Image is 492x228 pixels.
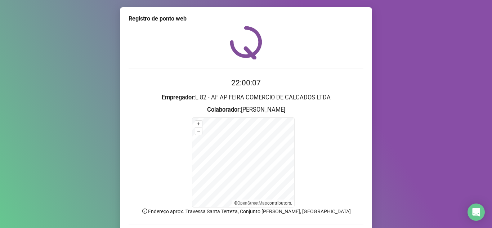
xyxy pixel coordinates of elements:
[129,14,363,23] div: Registro de ponto web
[468,204,485,221] div: Open Intercom Messenger
[237,201,267,206] a: OpenStreetMap
[162,94,194,101] strong: Empregador
[231,79,261,87] time: 22:00:07
[230,26,262,59] img: QRPoint
[195,121,202,128] button: +
[129,207,363,215] p: Endereço aprox. : Travessa Santa Terteza, Conjunto [PERSON_NAME], [GEOGRAPHIC_DATA]
[129,105,363,115] h3: : [PERSON_NAME]
[207,106,240,113] strong: Colaborador
[129,93,363,102] h3: : L 82 - AF AP FEIRA COMERCIO DE CALCADOS LTDA
[195,128,202,135] button: –
[234,201,292,206] li: © contributors.
[142,208,148,214] span: info-circle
